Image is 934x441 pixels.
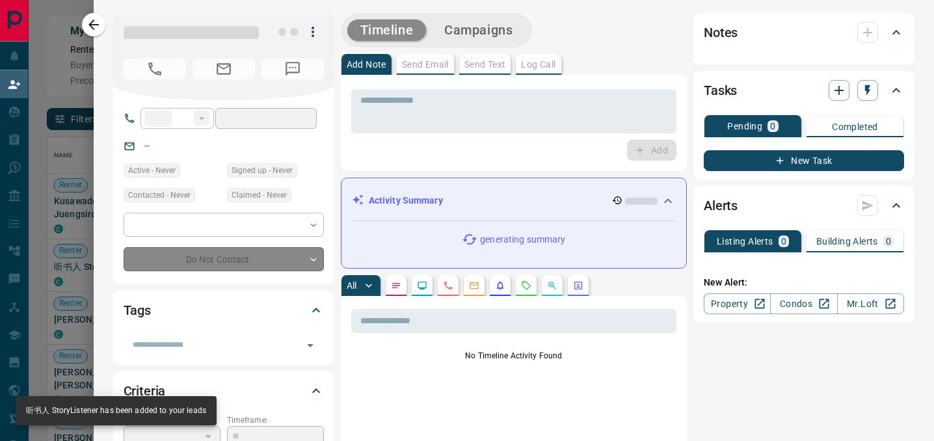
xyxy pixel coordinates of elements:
[431,20,526,41] button: Campaigns
[301,336,319,354] button: Open
[704,276,904,289] p: New Alert:
[347,20,427,41] button: Timeline
[704,22,738,43] h2: Notes
[770,122,775,131] p: 0
[704,195,738,216] h2: Alerts
[521,280,531,291] svg: Requests
[261,59,324,79] span: No Number
[227,414,324,426] p: Timeframe:
[352,189,676,213] div: Activity Summary
[128,164,176,177] span: Active - Never
[124,59,186,79] span: No Number
[26,400,206,421] div: 听书人 StoryListener has been added to your leads
[347,60,386,69] p: Add Note
[547,280,557,291] svg: Opportunities
[193,59,255,79] span: No Email
[704,150,904,171] button: New Task
[770,293,837,314] a: Condos
[417,280,427,291] svg: Lead Browsing Activity
[727,122,762,131] p: Pending
[480,233,565,247] p: generating summary
[124,247,324,271] div: Do Not Contact
[704,80,737,101] h2: Tasks
[704,190,904,221] div: Alerts
[144,140,150,151] a: --
[573,280,583,291] svg: Agent Actions
[232,189,287,202] span: Claimed - Never
[347,281,357,290] p: All
[469,280,479,291] svg: Emails
[837,293,904,314] a: Mr.Loft
[128,189,191,202] span: Contacted - Never
[351,350,676,362] p: No Timeline Activity Found
[832,122,878,131] p: Completed
[886,237,891,246] p: 0
[124,300,151,321] h2: Tags
[369,194,443,207] p: Activity Summary
[704,293,771,314] a: Property
[124,295,324,326] div: Tags
[717,237,773,246] p: Listing Alerts
[443,280,453,291] svg: Calls
[124,375,324,407] div: Criteria
[704,75,904,106] div: Tasks
[495,280,505,291] svg: Listing Alerts
[816,237,878,246] p: Building Alerts
[704,17,904,48] div: Notes
[124,381,166,401] h2: Criteria
[232,164,293,177] span: Signed up - Never
[391,280,401,291] svg: Notes
[781,237,786,246] p: 0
